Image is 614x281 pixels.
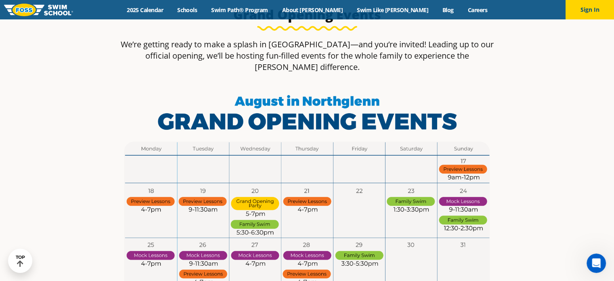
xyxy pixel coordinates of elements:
a: About [PERSON_NAME] [275,6,350,14]
div: TOP [16,255,25,267]
a: Careers [461,6,494,14]
a: 2025 Calendar [120,6,170,14]
img: FOSS Swim School Logo [4,4,73,16]
iframe: Intercom live chat [587,254,606,273]
a: Swim Like [PERSON_NAME] [350,6,436,14]
a: Swim Path® Program [204,6,275,14]
a: Schools [170,6,204,14]
p: We’re getting ready to make a splash in [GEOGRAPHIC_DATA]—and you’re invited! Leading up to our o... [117,39,498,73]
a: Blog [435,6,461,14]
h3: Grand Opening Events [117,6,498,23]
